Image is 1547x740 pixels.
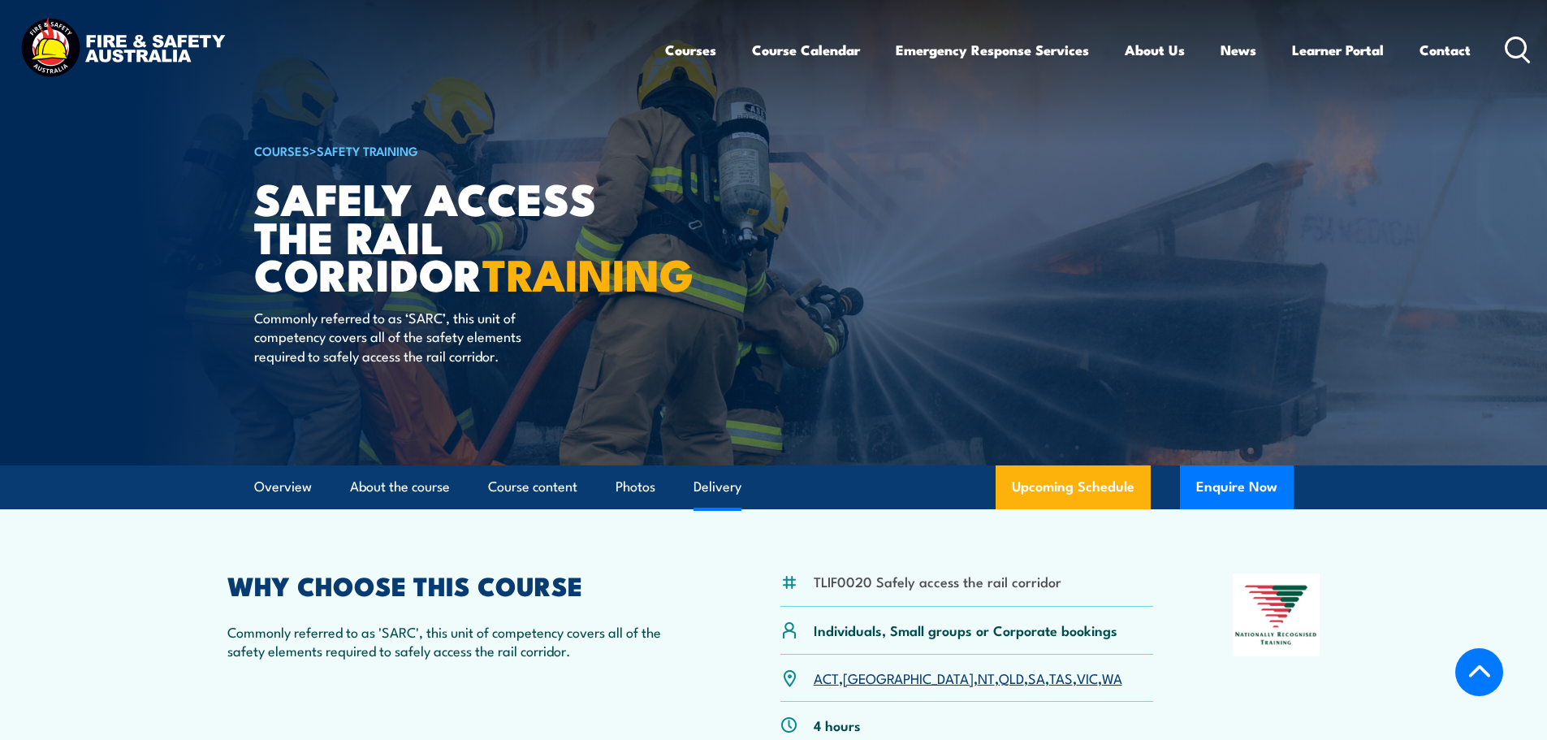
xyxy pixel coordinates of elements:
h1: Safely Access the Rail Corridor [254,179,655,292]
a: Learner Portal [1292,28,1384,71]
strong: TRAINING [482,239,694,306]
a: SA [1028,668,1045,687]
a: [GEOGRAPHIC_DATA] [843,668,974,687]
a: NT [978,668,995,687]
a: ACT [814,668,839,687]
h6: > [254,141,655,160]
p: Commonly referred to as 'SARC', this unit of competency covers all of the safety elements require... [227,622,702,660]
li: TLIF0020 Safely access the rail corridor [814,572,1061,591]
a: Safety Training [317,141,418,159]
p: Individuals, Small groups or Corporate bookings [814,621,1117,639]
a: Course Calendar [752,28,860,71]
a: QLD [999,668,1024,687]
a: Contact [1420,28,1471,71]
p: 4 hours [814,716,861,734]
p: Commonly referred to as ‘SARC’, this unit of competency covers all of the safety elements require... [254,308,551,365]
a: About the course [350,465,450,508]
button: Enquire Now [1180,465,1294,509]
a: About Us [1125,28,1185,71]
a: Delivery [694,465,741,508]
a: COURSES [254,141,309,159]
a: TAS [1049,668,1073,687]
p: , , , , , , , [814,669,1122,687]
h2: WHY CHOOSE THIS COURSE [227,573,702,596]
a: Overview [254,465,312,508]
img: Nationally Recognised Training logo. [1233,573,1320,656]
a: News [1221,28,1256,71]
a: Emergency Response Services [896,28,1089,71]
a: VIC [1077,668,1098,687]
a: Courses [665,28,716,71]
a: Photos [616,465,655,508]
a: WA [1102,668,1122,687]
a: Upcoming Schedule [996,465,1151,509]
a: Course content [488,465,577,508]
